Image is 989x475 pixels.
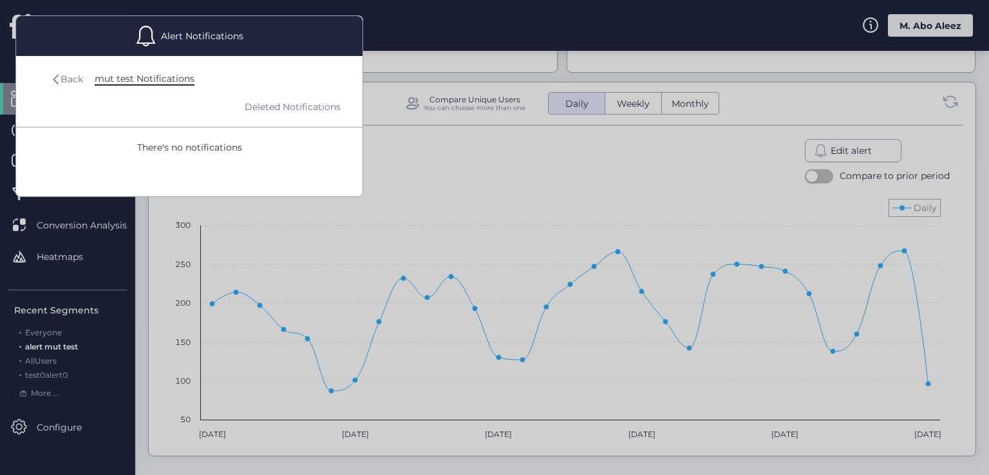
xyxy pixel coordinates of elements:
[95,73,194,86] div: mut test Notifications
[61,72,83,86] div: Back
[245,100,348,114] div: Deleted Notifications
[161,29,243,43] div: Alert Notifications
[16,16,363,56] div: Alert Notifications
[29,140,350,154] span: There's no notifications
